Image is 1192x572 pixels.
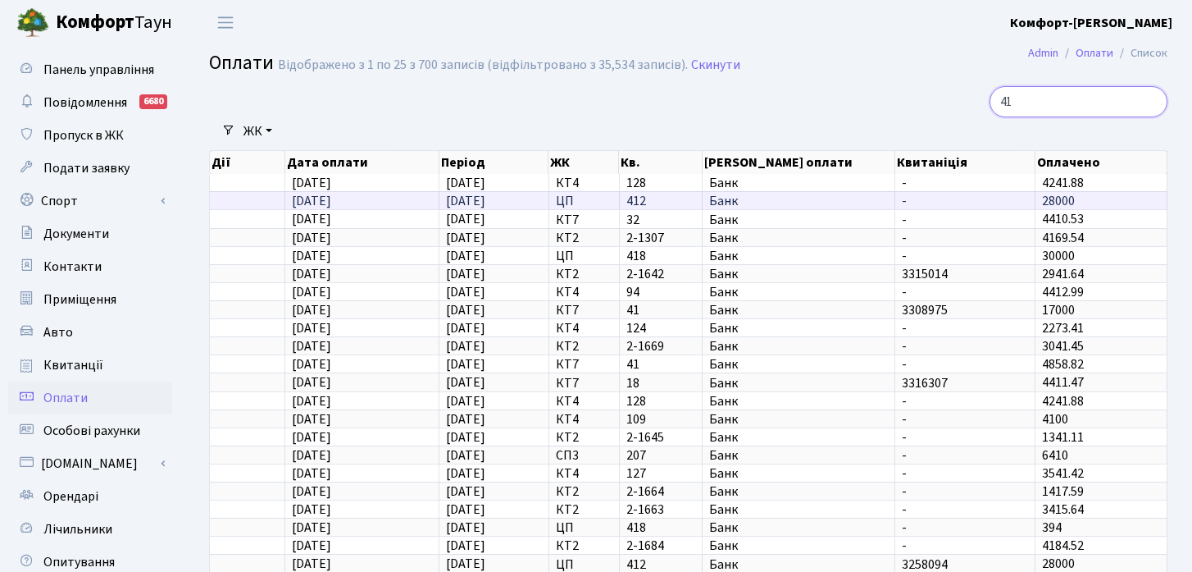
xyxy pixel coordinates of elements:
[209,48,274,77] span: Оплати
[446,337,485,355] span: [DATE]
[446,192,485,210] span: [DATE]
[709,485,888,498] span: Банк
[1042,283,1084,301] span: 4412.99
[292,483,331,501] span: [DATE]
[1042,392,1084,410] span: 4241.88
[1042,410,1068,428] span: 4100
[16,7,49,39] img: logo.png
[626,431,696,444] span: 2-1645
[56,9,134,35] b: Комфорт
[626,304,696,317] span: 41
[56,9,172,37] span: Таун
[626,485,696,498] span: 2-1664
[292,428,331,446] span: [DATE]
[8,86,172,119] a: Повідомлення6680
[990,86,1167,117] input: Пошук...
[1042,464,1084,483] span: 3541.42
[902,268,1028,281] span: 3315014
[8,152,172,185] a: Подати заявку
[292,446,331,464] span: [DATE]
[902,539,1028,552] span: -
[902,194,1028,208] span: -
[556,340,612,353] span: КТ2
[626,213,696,227] span: 32
[709,176,888,190] span: Банк
[556,377,612,390] span: КТ7
[556,449,612,462] span: СП3
[556,322,612,335] span: КТ4
[556,176,612,190] span: КТ4
[556,358,612,371] span: КТ7
[1042,519,1062,537] span: 394
[8,283,172,316] a: Приміщення
[292,519,331,537] span: [DATE]
[709,268,888,281] span: Банк
[626,449,696,462] span: 207
[902,322,1028,335] span: -
[902,558,1028,571] span: 3258094
[626,358,696,371] span: 41
[8,250,172,283] a: Контакти
[43,389,88,407] span: Оплати
[446,446,485,464] span: [DATE]
[292,355,331,373] span: [DATE]
[902,286,1028,299] span: -
[902,304,1028,317] span: 3308975
[8,53,172,86] a: Панель управління
[1035,151,1167,174] th: Оплачено
[446,355,485,373] span: [DATE]
[43,323,73,341] span: Авто
[626,395,696,408] span: 128
[439,151,549,174] th: Період
[556,521,612,534] span: ЦП
[895,151,1035,174] th: Квитаніція
[8,513,172,546] a: Лічильники
[556,304,612,317] span: КТ7
[446,211,485,229] span: [DATE]
[43,159,130,177] span: Подати заявку
[902,521,1028,534] span: -
[292,392,331,410] span: [DATE]
[626,413,696,426] span: 109
[626,268,696,281] span: 2-1642
[292,319,331,337] span: [DATE]
[1042,428,1084,446] span: 1341.11
[1042,192,1075,210] span: 28000
[446,265,485,283] span: [DATE]
[292,247,331,265] span: [DATE]
[902,358,1028,371] span: -
[709,539,888,552] span: Банк
[902,449,1028,462] span: -
[626,322,696,335] span: 124
[626,503,696,516] span: 2-1663
[292,192,331,210] span: [DATE]
[902,377,1028,390] span: 3316307
[626,249,696,263] span: 418
[1113,44,1167,62] li: Список
[1042,211,1084,229] span: 4410.53
[709,194,888,208] span: Банк
[556,539,612,552] span: КТ2
[709,358,888,371] span: Банк
[292,464,331,483] span: [DATE]
[43,126,124,144] span: Пропуск в ЖК
[691,57,740,73] a: Скинути
[446,301,485,319] span: [DATE]
[8,185,172,217] a: Спорт
[292,229,331,247] span: [DATE]
[902,503,1028,516] span: -
[556,213,612,227] span: КТ7
[446,428,485,446] span: [DATE]
[285,151,439,174] th: Дата оплати
[626,194,696,208] span: 412
[902,431,1028,444] span: -
[1042,174,1084,192] span: 4241.88
[292,337,331,355] span: [DATE]
[1042,319,1084,337] span: 2273.41
[446,229,485,247] span: [DATE]
[446,374,485,392] span: [DATE]
[8,119,172,152] a: Пропуск в ЖК
[446,410,485,428] span: [DATE]
[43,291,116,309] span: Приміщення
[8,349,172,382] a: Квитанції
